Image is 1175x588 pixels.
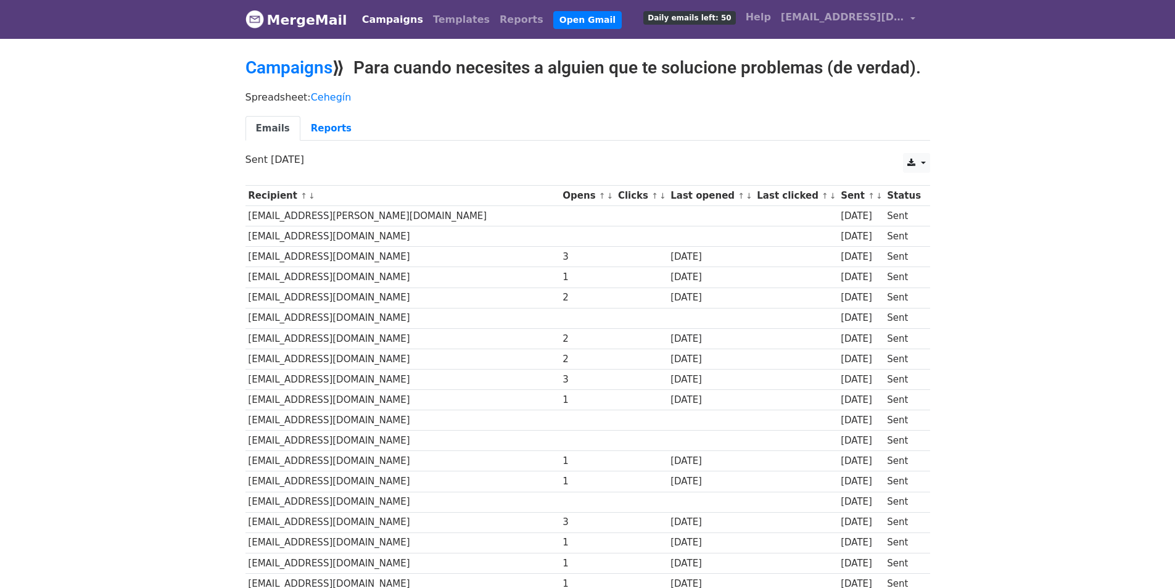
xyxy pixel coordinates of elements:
div: [DATE] [841,413,881,428]
div: [DATE] [841,536,881,550]
td: [EMAIL_ADDRESS][DOMAIN_NAME] [245,369,560,389]
span: Daily emails left: 50 [643,11,735,25]
td: Sent [884,471,923,492]
td: Sent [884,532,923,553]
a: ↑ [599,191,606,201]
span: [EMAIL_ADDRESS][DOMAIN_NAME] [781,10,904,25]
th: Sent [838,186,884,206]
a: Templates [428,7,495,32]
a: ↑ [822,191,828,201]
div: 2 [563,291,612,305]
td: [EMAIL_ADDRESS][DOMAIN_NAME] [245,349,560,369]
div: [DATE] [841,434,881,448]
td: Sent [884,369,923,389]
th: Last opened [667,186,754,206]
a: Reports [300,116,362,141]
a: ↓ [308,191,315,201]
div: [DATE] [841,515,881,529]
div: 3 [563,515,612,529]
a: Open Gmail [553,11,622,29]
div: [DATE] [841,352,881,366]
div: 2 [563,352,612,366]
h2: ⟫ Para cuando necesites a alguien que te solucione problemas (de verdad). [245,57,930,78]
div: [DATE] [670,352,751,366]
div: 1 [563,536,612,550]
div: 1 [563,454,612,468]
td: [EMAIL_ADDRESS][DOMAIN_NAME] [245,328,560,349]
div: [DATE] [670,474,751,489]
td: Sent [884,226,923,247]
td: [EMAIL_ADDRESS][DOMAIN_NAME] [245,226,560,247]
div: [DATE] [841,230,881,244]
a: [EMAIL_ADDRESS][DOMAIN_NAME] [776,5,920,34]
div: [DATE] [841,270,881,284]
td: Sent [884,328,923,349]
a: Campaigns [357,7,428,32]
a: Daily emails left: 50 [638,5,740,30]
td: Sent [884,492,923,512]
div: [DATE] [670,250,751,264]
th: Recipient [245,186,560,206]
td: Sent [884,390,923,410]
div: 2 [563,332,612,346]
td: [EMAIL_ADDRESS][DOMAIN_NAME] [245,492,560,512]
td: [EMAIL_ADDRESS][PERSON_NAME][DOMAIN_NAME] [245,206,560,226]
a: Emails [245,116,300,141]
div: 3 [563,250,612,264]
div: [DATE] [841,332,881,346]
div: 1 [563,270,612,284]
a: Help [741,5,776,30]
td: Sent [884,410,923,431]
div: 3 [563,373,612,387]
a: MergeMail [245,7,347,33]
a: ↓ [659,191,666,201]
a: Cehegín [311,91,352,103]
th: Clicks [615,186,667,206]
td: [EMAIL_ADDRESS][DOMAIN_NAME] [245,553,560,573]
td: Sent [884,308,923,328]
td: [EMAIL_ADDRESS][DOMAIN_NAME] [245,247,560,267]
div: [DATE] [670,536,751,550]
td: [EMAIL_ADDRESS][DOMAIN_NAME] [245,267,560,288]
div: [DATE] [670,291,751,305]
a: ↑ [651,191,658,201]
th: Last clicked [754,186,838,206]
td: [EMAIL_ADDRESS][DOMAIN_NAME] [245,512,560,532]
p: Spreadsheet: [245,91,930,104]
td: [EMAIL_ADDRESS][DOMAIN_NAME] [245,308,560,328]
th: Status [884,186,923,206]
div: [DATE] [670,332,751,346]
a: ↓ [607,191,614,201]
td: Sent [884,451,923,471]
a: Campaigns [245,57,332,78]
div: [DATE] [841,209,881,223]
td: Sent [884,553,923,573]
td: [EMAIL_ADDRESS][DOMAIN_NAME] [245,451,560,471]
div: [DATE] [670,270,751,284]
td: [EMAIL_ADDRESS][DOMAIN_NAME] [245,532,560,553]
div: [DATE] [670,393,751,407]
a: Reports [495,7,548,32]
a: ↓ [746,191,752,201]
th: Opens [560,186,616,206]
a: ↑ [738,191,744,201]
div: 1 [563,474,612,489]
td: [EMAIL_ADDRESS][DOMAIN_NAME] [245,390,560,410]
div: [DATE] [841,250,881,264]
td: Sent [884,431,923,451]
p: Sent [DATE] [245,153,930,166]
div: [DATE] [670,557,751,571]
div: [DATE] [841,495,881,509]
td: Sent [884,267,923,288]
div: [DATE] [841,393,881,407]
td: [EMAIL_ADDRESS][DOMAIN_NAME] [245,288,560,308]
a: ↓ [876,191,883,201]
img: MergeMail logo [245,10,264,28]
div: [DATE] [841,291,881,305]
a: ↑ [300,191,307,201]
td: Sent [884,512,923,532]
div: [DATE] [841,474,881,489]
td: [EMAIL_ADDRESS][DOMAIN_NAME] [245,410,560,431]
td: Sent [884,288,923,308]
div: [DATE] [841,557,881,571]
